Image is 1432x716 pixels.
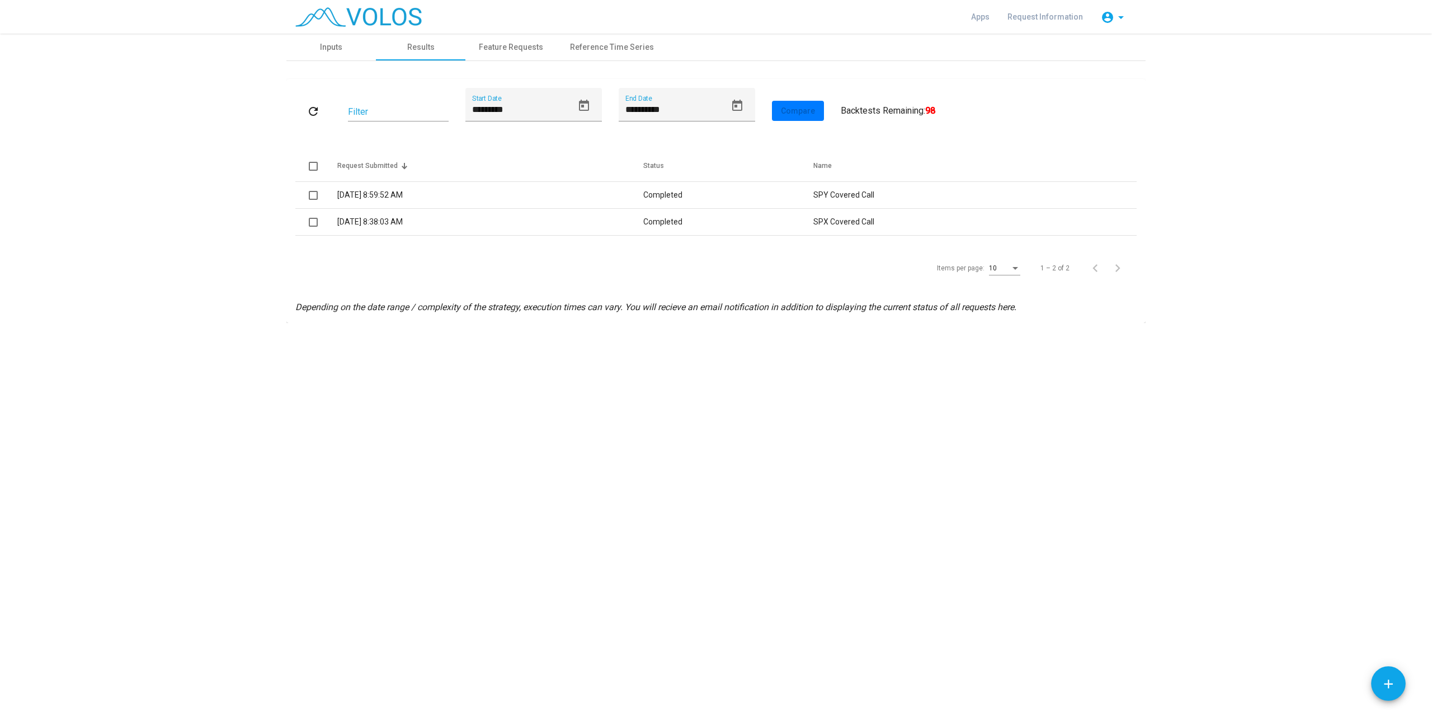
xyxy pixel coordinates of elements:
td: SPY Covered Call [813,182,1137,209]
button: Add icon [1371,666,1406,701]
td: Completed [643,209,813,236]
span: Apps [971,12,990,21]
button: Next page [1110,257,1132,279]
mat-select: Items per page: [989,265,1020,273]
td: [DATE] 8:38:03 AM [337,209,643,236]
button: Open calendar [726,95,748,117]
mat-icon: add [1381,677,1396,691]
div: Items per page: [937,263,984,273]
div: Status [643,161,813,171]
div: Name [813,161,1123,171]
td: SPX Covered Call [813,209,1137,236]
div: Request Submitted [337,161,398,171]
div: Request Submitted [337,161,643,171]
div: Backtests Remaining: [841,104,935,118]
div: Reference Time Series [570,41,654,53]
button: Previous page [1087,257,1110,279]
i: Depending on the date range / complexity of the strategy, execution times can vary. You will reci... [295,302,1016,312]
span: Compare [781,106,815,115]
button: Open calendar [573,95,595,117]
mat-icon: account_circle [1101,11,1114,24]
div: Status [643,161,664,171]
span: 10 [989,264,997,272]
td: [DATE] 8:59:52 AM [337,182,643,209]
div: Inputs [320,41,342,53]
a: Request Information [998,7,1092,27]
b: 98 [925,105,935,116]
div: Name [813,161,832,171]
mat-icon: refresh [307,105,320,118]
div: Results [407,41,435,53]
div: Feature Requests [479,41,543,53]
div: 1 – 2 of 2 [1040,263,1070,273]
a: Apps [962,7,998,27]
mat-icon: arrow_drop_down [1114,11,1128,24]
td: Completed [643,182,813,209]
span: Request Information [1007,12,1083,21]
button: Compare [772,101,824,121]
